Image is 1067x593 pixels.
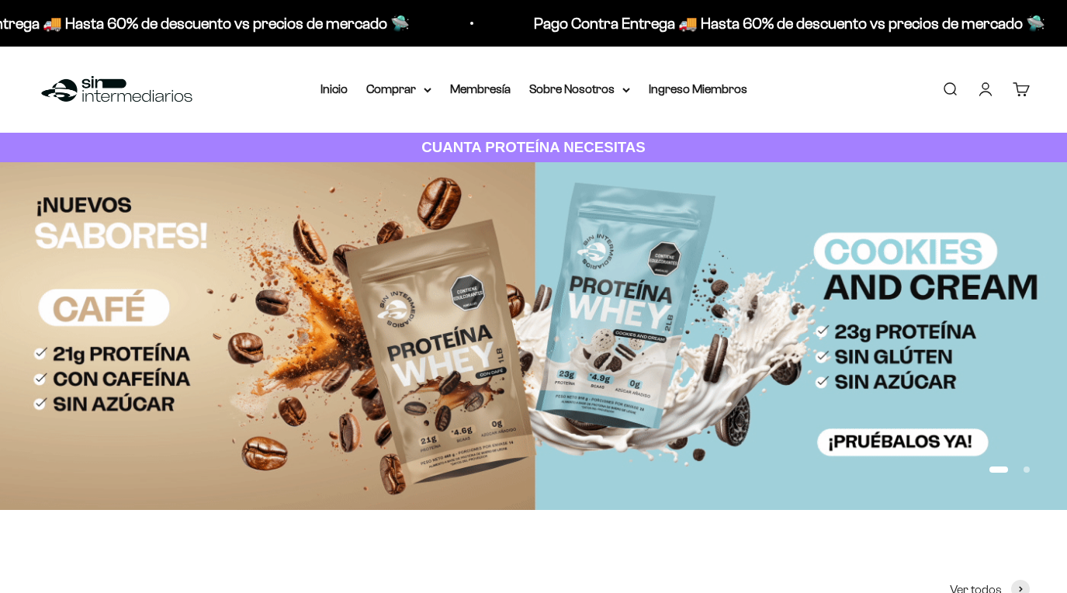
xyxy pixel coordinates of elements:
[366,79,431,99] summary: Comprar
[649,82,747,95] a: Ingreso Miembros
[320,82,348,95] a: Inicio
[450,82,511,95] a: Membresía
[529,11,1041,36] p: Pago Contra Entrega 🚚 Hasta 60% de descuento vs precios de mercado 🛸
[529,79,630,99] summary: Sobre Nosotros
[421,139,646,155] strong: CUANTA PROTEÍNA NECESITAS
